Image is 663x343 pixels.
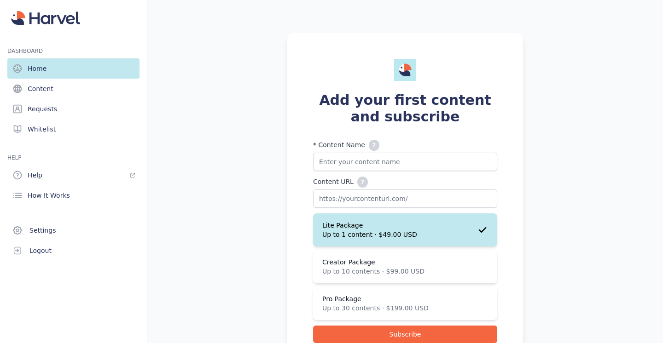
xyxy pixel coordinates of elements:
span: Up to 30 contents [322,304,380,312]
input: https://yourcontenturl.com/ [313,189,497,208]
span: $99.00 USD [386,268,425,275]
button: Subscribe [313,326,497,343]
span: Whitelist [28,125,56,134]
a: Content [7,79,140,99]
label: Content URL [313,177,497,188]
h2: Add your first content and subscribe [313,92,497,125]
button: Logout [7,240,140,261]
button: * Content Name [369,140,379,151]
p: Pro Package [322,294,429,303]
span: Up to 1 content [322,231,372,238]
span: Home [28,64,47,73]
label: * Content Name [313,140,497,151]
img: Harvel [11,11,80,25]
span: Settings [29,226,56,235]
span: Help [28,171,42,180]
span: Content [28,84,53,93]
span: · [375,231,377,238]
p: Creator Package [322,257,425,267]
span: Up to 10 contents [322,268,380,275]
span: $199.00 USD [386,304,429,312]
a: Help [7,165,140,185]
img: Harvel [394,59,416,81]
p: Lite Package [322,221,417,230]
span: How It Works [28,191,70,200]
input: Enter your content name [313,153,497,171]
span: Logout [29,246,52,255]
a: Home [7,58,140,79]
span: Requests [28,104,57,114]
h3: Dashboard [7,47,140,55]
span: $49.00 USD [378,231,417,238]
h3: HELP [7,154,140,161]
a: How It Works [7,185,140,206]
span: · [382,304,384,312]
a: Settings [7,220,140,240]
span: · [382,268,384,275]
a: Requests [7,99,140,119]
a: Whitelist [7,119,140,139]
button: Content URL [357,177,368,188]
